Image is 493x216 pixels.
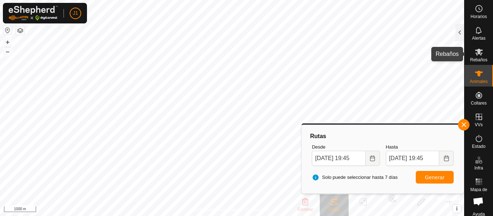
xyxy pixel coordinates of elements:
[472,144,485,149] span: Estado
[3,38,12,47] button: +
[195,207,236,213] a: Política de Privacidad
[16,26,25,35] button: Capas del Mapa
[312,174,398,181] span: Solo puede seleccionar hasta 7 días
[416,171,454,184] button: Generar
[470,58,487,62] span: Rebaños
[309,132,457,141] div: Rutas
[474,166,483,170] span: Infra
[475,123,483,127] span: VVs
[453,205,461,213] button: i
[386,144,454,151] label: Hasta
[456,206,458,212] span: i
[9,6,58,21] img: Logo Gallagher
[425,175,445,180] span: Generar
[470,79,488,84] span: Animales
[312,144,380,151] label: Desde
[466,188,491,196] span: Mapa de Calor
[73,9,78,17] span: J1
[471,101,487,105] span: Collares
[439,151,454,166] button: Choose Date
[3,26,12,35] button: Restablecer Mapa
[245,207,269,213] a: Contáctenos
[472,36,485,40] span: Alertas
[366,151,380,166] button: Choose Date
[468,191,488,211] a: Chat abierto
[3,47,12,56] button: –
[471,14,487,19] span: Horarios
